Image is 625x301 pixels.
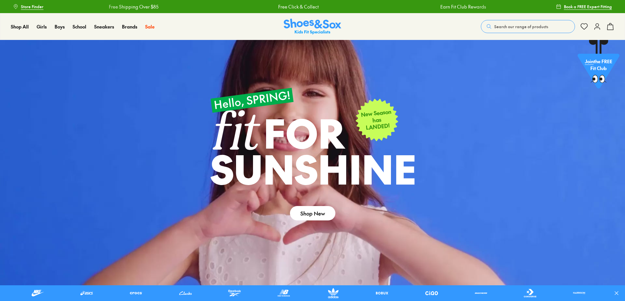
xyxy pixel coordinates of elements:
[290,206,335,220] a: Shop New
[578,40,619,92] a: Jointhe FREE Fit Club
[55,23,65,30] a: Boys
[284,19,341,35] a: Shoes & Sox
[11,23,29,30] a: Shop All
[585,58,594,65] span: Join
[21,4,43,9] span: Store Finder
[494,24,548,29] span: Search our range of products
[13,1,43,12] a: Store Finder
[481,20,575,33] button: Search our range of products
[277,3,318,10] a: Free Click & Collect
[122,23,137,30] a: Brands
[578,53,619,77] p: the FREE Fit Club
[556,1,612,12] a: Book a FREE Expert Fitting
[37,23,47,30] a: Girls
[94,23,114,30] a: Sneakers
[284,19,341,35] img: SNS_Logo_Responsive.svg
[73,23,86,30] a: School
[564,4,612,9] span: Book a FREE Expert Fitting
[439,3,485,10] a: Earn Fit Club Rewards
[108,3,158,10] a: Free Shipping Over $85
[145,23,155,30] a: Sale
